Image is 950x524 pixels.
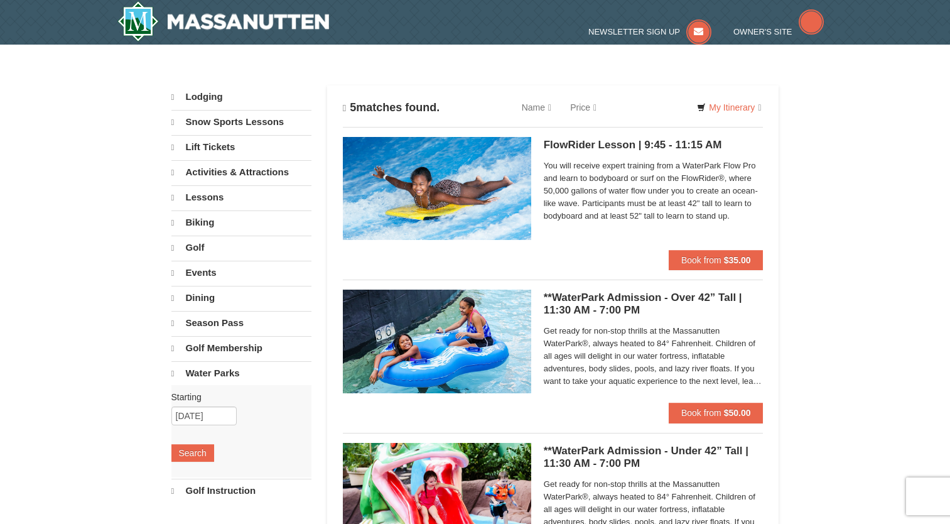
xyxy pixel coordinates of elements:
strong: $35.00 [724,255,751,265]
img: 6619917-720-80b70c28.jpg [343,290,531,393]
h5: **WaterPark Admission - Under 42” Tall | 11:30 AM - 7:00 PM [544,445,764,470]
button: Book from $50.00 [669,403,764,423]
label: Starting [171,391,302,403]
span: Book from [681,255,721,265]
a: Massanutten Resort [117,1,330,41]
h5: FlowRider Lesson | 9:45 - 11:15 AM [544,139,764,151]
span: You will receive expert training from a WaterPark Flow Pro and learn to bodyboard or surf on the ... [544,160,764,222]
a: Events [171,261,311,285]
a: Golf Instruction [171,479,311,503]
a: Name [512,95,561,120]
a: Snow Sports Lessons [171,110,311,134]
a: Newsletter Sign Up [588,27,711,36]
button: Book from $35.00 [669,250,764,270]
a: Activities & Attractions [171,160,311,184]
a: Owner's Site [733,27,824,36]
button: Search [171,444,214,462]
img: 6619917-216-363963c7.jpg [343,137,531,240]
a: My Itinerary [689,98,769,117]
span: Book from [681,408,721,418]
strong: $50.00 [724,408,751,418]
a: Golf [171,236,311,259]
span: Newsletter Sign Up [588,27,680,36]
a: Lodging [171,85,311,109]
span: Owner's Site [733,27,792,36]
a: Lift Tickets [171,135,311,159]
a: Price [561,95,606,120]
span: Get ready for non-stop thrills at the Massanutten WaterPark®, always heated to 84° Fahrenheit. Ch... [544,325,764,388]
a: Lessons [171,185,311,209]
img: Massanutten Resort Logo [117,1,330,41]
a: Season Pass [171,311,311,335]
a: Dining [171,286,311,310]
h5: **WaterPark Admission - Over 42” Tall | 11:30 AM - 7:00 PM [544,292,764,317]
a: Water Parks [171,361,311,385]
a: Biking [171,210,311,234]
a: Golf Membership [171,336,311,360]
